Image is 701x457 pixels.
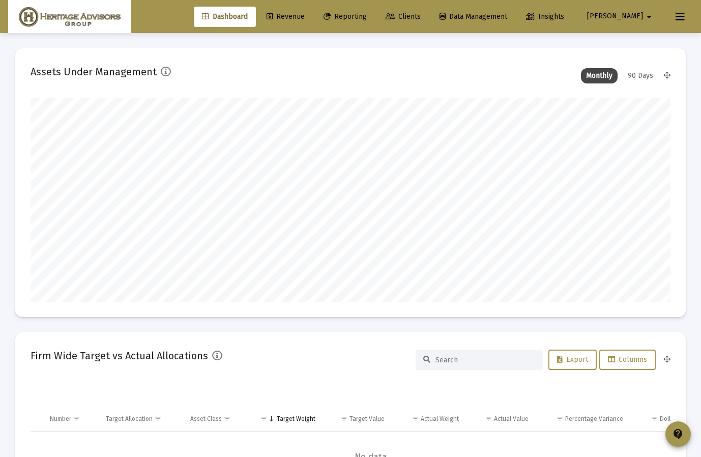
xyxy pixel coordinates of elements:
div: Monthly [581,68,618,83]
a: Data Management [431,7,515,27]
h2: Assets Under Management [31,64,157,80]
div: Percentage Variance [565,415,623,423]
td: Column Target Value [323,407,392,431]
td: Column Actual Value [466,407,536,431]
button: Columns [599,350,656,370]
td: Column Actual Weight [392,407,466,431]
a: Reporting [315,7,375,27]
td: Column Target Weight [248,407,322,431]
input: Search [435,356,535,364]
span: Show filter options for column 'Number' [73,415,80,422]
span: Show filter options for column 'Target Weight' [260,415,268,422]
span: Insights [526,12,564,21]
td: Column Target Allocation [99,407,183,431]
a: Clients [377,7,429,27]
a: Revenue [258,7,313,27]
td: Column Asset Class [183,407,249,431]
div: Target Allocation [106,415,153,423]
span: Revenue [267,12,305,21]
span: Reporting [324,12,367,21]
span: Show filter options for column 'Actual Value' [485,415,492,422]
td: Column Number [43,407,99,431]
span: Clients [386,12,421,21]
div: 90 Days [623,68,658,83]
span: Export [557,355,588,364]
a: Insights [518,7,572,27]
span: [PERSON_NAME] [587,12,643,21]
a: Dashboard [194,7,256,27]
img: Dashboard [16,7,124,27]
span: Show filter options for column 'Asset Class' [223,415,231,422]
td: Column Percentage Variance [536,407,630,431]
span: Dashboard [202,12,248,21]
button: [PERSON_NAME] [575,6,667,26]
div: Asset Class [190,415,222,423]
span: Show filter options for column 'Target Allocation' [154,415,162,422]
div: Actual Weight [421,415,459,423]
span: Data Management [440,12,507,21]
div: Number [50,415,71,423]
div: Actual Value [494,415,529,423]
button: Export [548,350,597,370]
span: Show filter options for column 'Actual Weight' [412,415,419,422]
mat-icon: contact_support [672,428,684,440]
h2: Firm Wide Target vs Actual Allocations [31,348,208,364]
mat-icon: arrow_drop_down [643,7,655,27]
span: Columns [608,355,647,364]
span: Show filter options for column 'Dollar Variance' [651,415,658,422]
span: Show filter options for column 'Percentage Variance' [556,415,564,422]
div: Target Value [349,415,385,423]
div: Target Weight [277,415,315,423]
span: Show filter options for column 'Target Value' [340,415,348,422]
